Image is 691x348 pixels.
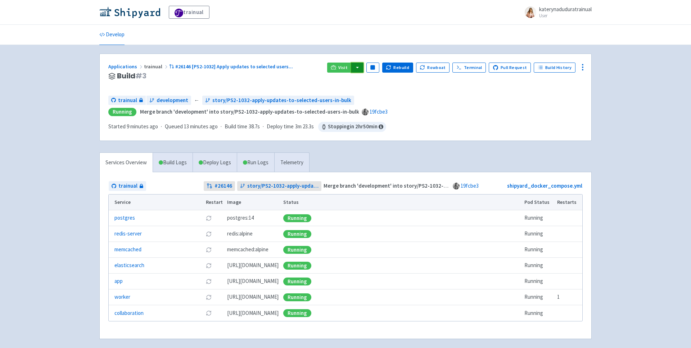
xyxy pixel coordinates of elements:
[247,182,319,190] span: story/PS2-1032-apply-updates-to-selected-users-in-bulk
[153,153,193,173] a: Build Logs
[338,65,348,70] span: Visit
[416,63,450,73] button: Rowboat
[522,274,555,289] td: Running
[114,309,144,317] a: collaboration
[522,289,555,305] td: Running
[227,214,254,222] span: postgres:14
[114,246,141,254] a: memcached
[318,122,386,132] span: Stopping in 2 hr 50 min
[283,278,311,285] div: Running
[99,6,160,18] img: Shipyard logo
[118,96,137,105] span: trainual
[206,215,212,221] button: Restart pod
[382,63,413,73] button: Rebuild
[127,123,158,130] time: 9 minutes ago
[281,194,522,210] th: Status
[114,261,144,270] a: elasticsearch
[227,309,279,317] span: [DOMAIN_NAME][URL]
[194,96,199,105] span: ←
[214,182,232,190] strong: # 26146
[507,182,582,189] a: shipyard_docker_compose.yml
[212,96,351,105] span: story/PS2-1032-apply-updates-to-selected-users-in-bulk
[165,123,218,130] span: Queued
[114,293,130,301] a: worker
[108,123,158,130] span: Started
[283,214,311,222] div: Running
[522,210,555,226] td: Running
[225,194,281,210] th: Image
[283,293,311,301] div: Running
[522,258,555,274] td: Running
[227,230,253,238] span: redis:alpine
[175,63,293,70] span: #26146 [PS2-1032] Apply updates to selected users ...
[184,123,218,130] time: 13 minutes ago
[461,182,479,189] a: 19fcbe3
[555,289,582,305] td: 1
[108,122,386,132] div: · · ·
[539,13,592,18] small: User
[237,153,274,173] a: Run Logs
[274,153,309,173] a: Telemetry
[227,293,279,301] span: [DOMAIN_NAME][URL]
[295,123,314,131] span: 3m 23.3s
[206,294,212,300] button: Restart pod
[118,182,137,190] span: trainual
[283,262,311,270] div: Running
[140,108,359,115] strong: Merge branch 'development' into story/PS2-1032-apply-updates-to-selected-users-in-bulk
[283,309,311,317] div: Running
[522,242,555,258] td: Running
[327,63,352,73] a: Visit
[227,261,279,270] span: [DOMAIN_NAME][URL]
[109,194,203,210] th: Service
[100,153,153,173] a: Services Overview
[206,279,212,284] button: Restart pod
[267,123,294,131] span: Deploy time
[452,63,486,73] a: Terminal
[366,63,379,73] button: Pause
[204,181,235,191] a: #26146
[283,246,311,254] div: Running
[109,181,146,191] a: trainual
[539,6,592,13] span: katerynaduduratrainual
[555,194,582,210] th: Restarts
[135,71,146,81] span: # 3
[370,108,388,115] a: 19fcbe3
[206,310,212,316] button: Restart pod
[108,108,136,116] div: Running
[283,230,311,238] div: Running
[99,25,125,45] a: Develop
[520,6,592,18] a: katerynaduduratrainual User
[169,63,294,70] a: #26146 [PS2-1032] Apply updates to selected users...
[117,72,146,80] span: Build
[169,6,209,19] a: trainual
[114,214,135,222] a: postgres
[114,277,123,285] a: app
[227,277,279,285] span: [DOMAIN_NAME][URL]
[522,305,555,321] td: Running
[202,96,354,105] a: story/PS2-1032-apply-updates-to-selected-users-in-bulk
[157,96,188,105] span: development
[489,63,531,73] a: Pull Request
[522,226,555,242] td: Running
[144,63,169,70] span: trainual
[249,123,260,131] span: 38.7s
[206,263,212,269] button: Restart pod
[108,63,144,70] a: Applications
[227,246,268,254] span: memcached:alpine
[206,231,212,237] button: Restart pod
[146,96,191,105] a: development
[324,182,543,189] strong: Merge branch 'development' into story/PS2-1032-apply-updates-to-selected-users-in-bulk
[203,194,225,210] th: Restart
[108,96,146,105] a: trainual
[534,63,575,73] a: Build History
[193,153,237,173] a: Deploy Logs
[522,194,555,210] th: Pod Status
[114,230,142,238] a: redis-server
[225,123,247,131] span: Build time
[206,247,212,253] button: Restart pod
[237,181,322,191] a: story/PS2-1032-apply-updates-to-selected-users-in-bulk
